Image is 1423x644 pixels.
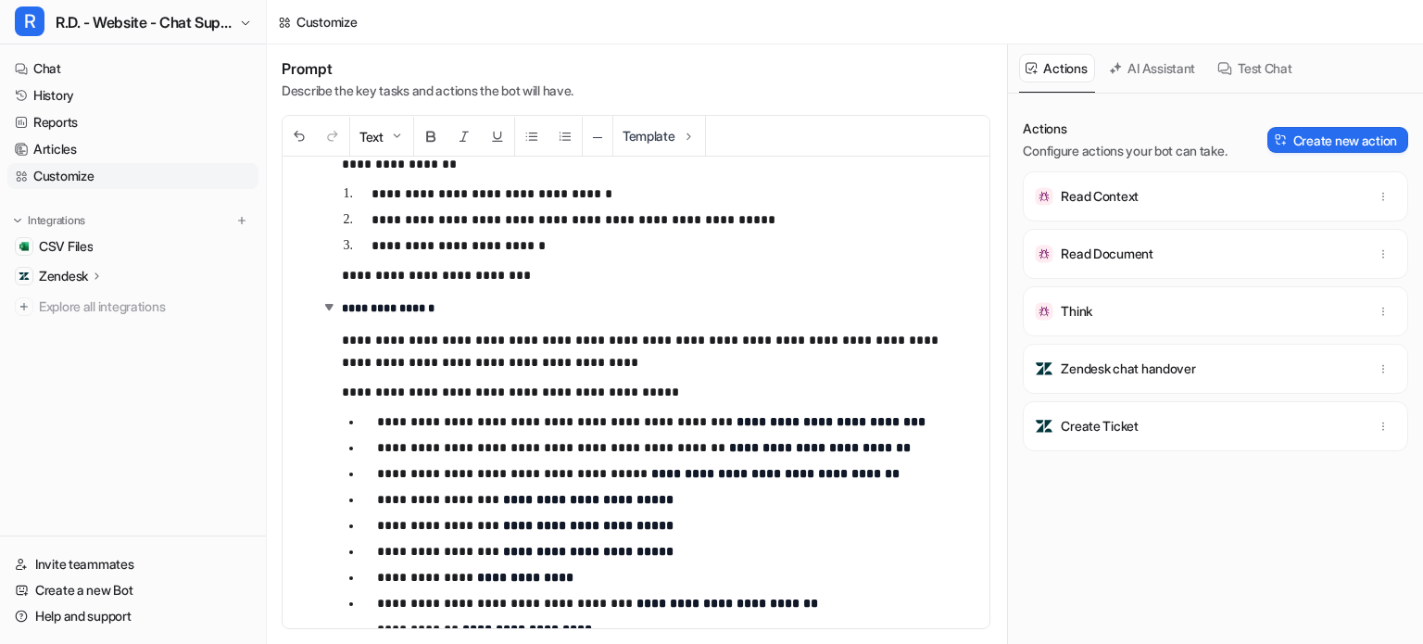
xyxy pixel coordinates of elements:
button: Create new action [1267,127,1408,153]
p: Configure actions your bot can take. [1023,142,1227,160]
p: Create Ticket [1061,417,1138,436]
img: Italic [457,129,472,144]
img: Redo [325,129,340,144]
img: menu_add.svg [235,214,248,227]
a: Chat [7,56,258,82]
p: Zendesk [39,267,88,285]
a: CSV FilesCSV Files [7,234,258,259]
button: Ordered List [548,117,582,157]
button: Undo [283,117,316,157]
img: Zendesk [19,271,30,282]
img: Undo [292,129,307,144]
button: Actions [1019,54,1095,82]
p: Read Document [1061,245,1152,263]
div: Customize [296,12,357,32]
img: Read Document icon [1035,245,1053,263]
button: Redo [316,117,349,157]
a: Reports [7,109,258,135]
button: Test Chat [1211,54,1300,82]
button: Text [350,117,413,157]
a: Customize [7,163,258,189]
img: expand-arrow.svg [320,297,338,316]
p: Describe the key tasks and actions the bot will have. [282,82,573,100]
button: ─ [583,117,612,157]
button: Template [613,116,705,156]
img: Create Ticket icon [1035,417,1053,436]
img: Create action [1275,133,1288,146]
button: Italic [447,117,481,157]
p: Think [1061,302,1092,321]
p: Integrations [28,213,85,228]
p: Zendesk chat handover [1061,360,1195,378]
img: Ordered List [558,129,573,144]
img: Underline [490,129,505,144]
p: Actions [1023,120,1227,138]
img: explore all integrations [15,297,33,316]
button: AI Assistant [1102,54,1203,82]
a: Help and support [7,603,258,629]
img: Dropdown Down Arrow [389,129,404,144]
img: Unordered List [524,129,539,144]
button: Underline [481,117,514,157]
p: Read Context [1061,187,1139,206]
button: Integrations [7,211,91,230]
button: Bold [414,117,447,157]
a: Create a new Bot [7,577,258,603]
img: CSV Files [19,241,30,252]
h1: Prompt [282,59,573,78]
button: Unordered List [515,117,548,157]
a: Explore all integrations [7,294,258,320]
img: Bold [423,129,438,144]
span: R.D. - Website - Chat Support [56,9,234,35]
span: CSV Files [39,237,93,256]
img: Read Context icon [1035,187,1053,206]
img: Template [681,129,696,144]
a: Articles [7,136,258,162]
a: History [7,82,258,108]
img: expand menu [11,214,24,227]
span: Explore all integrations [39,292,251,322]
img: Zendesk chat handover icon [1035,360,1053,378]
span: R [15,6,44,36]
a: Invite teammates [7,551,258,577]
img: Think icon [1035,302,1053,321]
